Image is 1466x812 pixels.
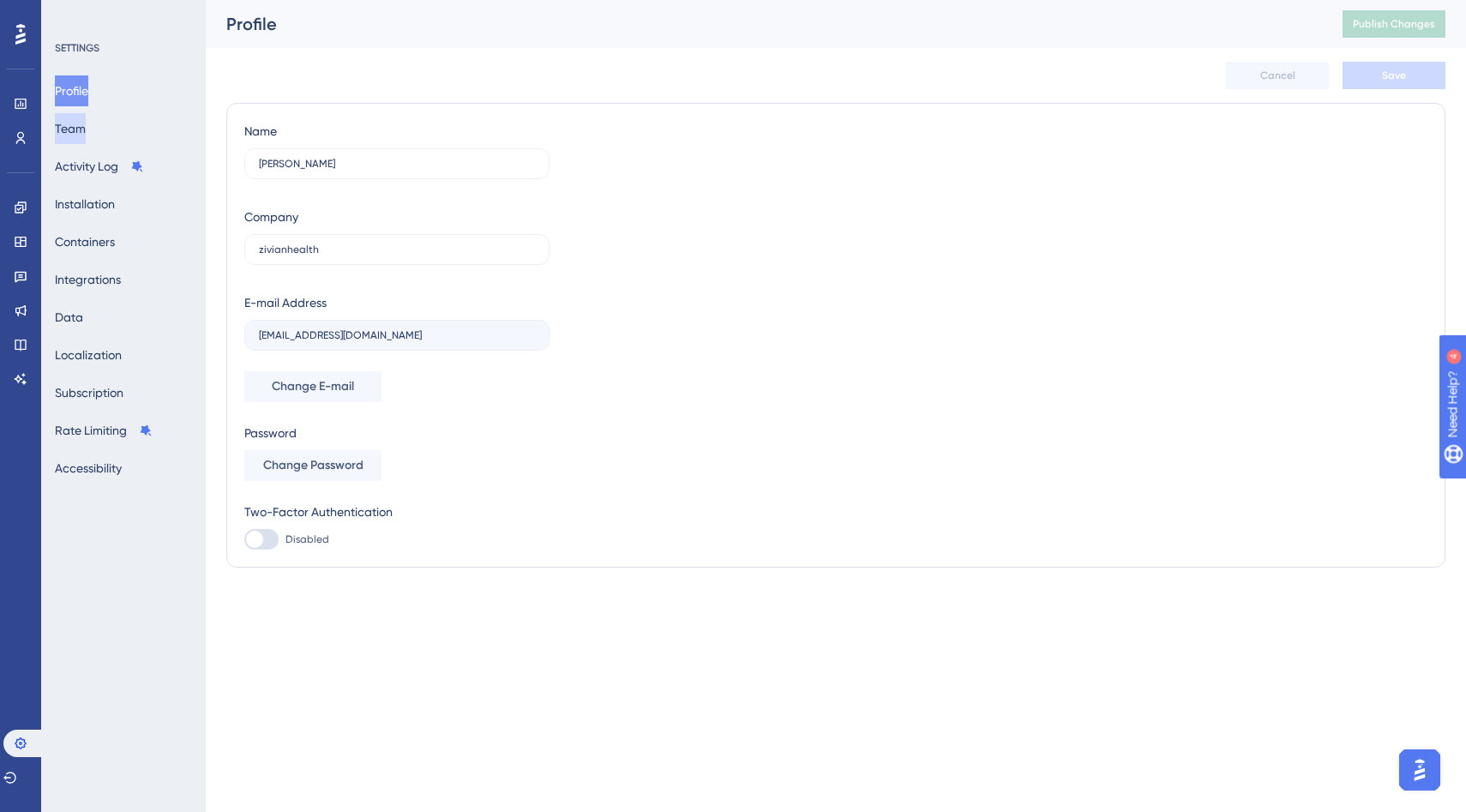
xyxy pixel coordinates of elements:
div: Profile [226,12,1300,36]
button: Activity Log [55,151,144,182]
button: Cancel [1226,62,1329,89]
div: E-mail Address [244,292,327,313]
input: Name Surname [259,158,535,170]
button: Team [55,113,86,144]
div: SETTINGS [55,41,194,55]
span: Change Password [263,455,363,476]
button: Integrations [55,264,121,295]
button: Localization [55,340,122,370]
button: Subscription [55,377,123,408]
iframe: UserGuiding AI Assistant Launcher [1394,744,1445,796]
button: Save [1343,62,1445,89]
button: Publish Changes [1343,10,1445,38]
button: Profile [55,75,88,106]
input: E-mail Address [259,329,535,341]
button: Change Password [244,450,382,481]
button: Installation [55,189,115,220]
button: Change E-mail [244,371,382,402]
div: Password [244,423,550,443]
button: Data [55,302,83,333]
button: Containers [55,226,115,257]
span: Disabled [285,532,329,546]
div: Two-Factor Authentication [244,502,550,522]
button: Accessibility [55,453,122,484]
span: Need Help? [40,4,107,25]
button: Rate Limiting [55,415,153,446]
span: Cancel [1260,69,1295,82]
input: Company Name [259,244,535,256]
div: 4 [119,9,124,22]
span: Change E-mail [272,376,354,397]
div: Name [244,121,277,141]
div: Company [244,207,298,227]
span: Publish Changes [1353,17,1435,31]
span: Save [1382,69,1406,82]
